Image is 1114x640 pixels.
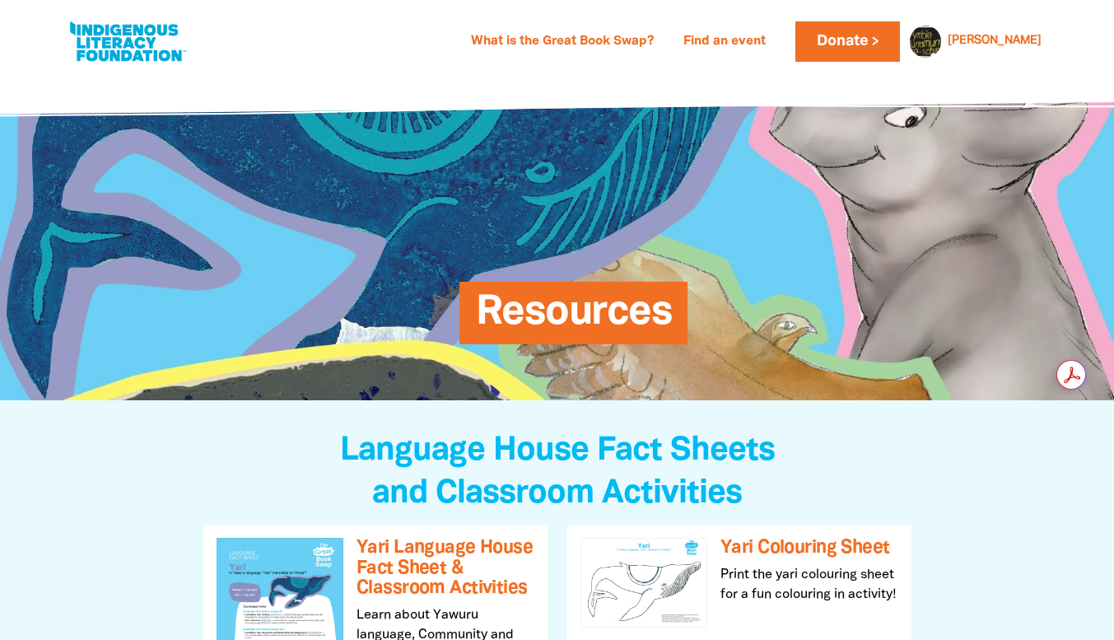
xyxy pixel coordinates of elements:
a: What is the Great Book Swap? [461,29,664,55]
a: Find an event [674,29,776,55]
span: Language House Fact Sheets [340,436,775,466]
img: Yari Colouring Sheet [580,538,707,628]
h3: Yari Colouring Sheet [720,538,898,558]
span: Resources [476,294,672,344]
span: and Classroom Activities [372,479,742,509]
a: Donate [795,21,899,62]
a: [PERSON_NAME] [948,35,1042,47]
h3: Yari Language House Fact Sheet & Classroom Activities [357,538,534,599]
